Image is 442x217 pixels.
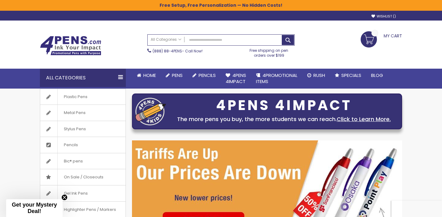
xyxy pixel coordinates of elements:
span: Blog [371,72,383,78]
div: All Categories [40,69,126,87]
span: Plastic Pens [57,89,94,105]
span: Stylus Pens [57,121,92,137]
div: 4PENS 4IMPACT [169,99,399,112]
a: Gel Ink Pens [40,185,126,201]
a: Metal Pens [40,105,126,121]
a: Specials [330,69,366,82]
a: 4Pens4impact [221,69,251,89]
a: Click to Learn More. [337,115,391,123]
span: On Sale / Closeouts [57,169,110,185]
span: Pens [172,72,183,78]
img: four_pen_logo.png [135,97,166,125]
img: 4Pens Custom Pens and Promotional Products [40,36,101,55]
span: 4PROMOTIONAL ITEMS [256,72,297,85]
a: 4PROMOTIONALITEMS [251,69,302,89]
a: Wishlist [371,14,396,19]
a: Home [132,69,161,82]
span: Home [143,72,156,78]
span: Pencils [57,137,84,153]
a: Bic® pens [40,153,126,169]
a: Plastic Pens [40,89,126,105]
a: Pencils [40,137,126,153]
button: Close teaser [61,194,68,200]
span: Get your Mystery Deal! [12,202,57,214]
a: On Sale / Closeouts [40,169,126,185]
span: Rush [313,72,325,78]
span: All Categories [151,37,181,42]
div: Get your Mystery Deal!Close teaser [6,199,63,217]
span: Bic® pens [57,153,89,169]
span: Pencils [199,72,216,78]
a: Pencils [188,69,221,82]
a: Pens [161,69,188,82]
span: Specials [341,72,361,78]
iframe: Google Customer Reviews [391,200,442,217]
span: - Call Now! [153,48,203,54]
span: Metal Pens [57,105,92,121]
a: (888) 88-4PENS [153,48,182,54]
span: 4Pens 4impact [226,72,246,85]
a: All Categories [148,35,184,45]
span: Gel Ink Pens [57,185,94,201]
a: Blog [366,69,388,82]
a: Rush [302,69,330,82]
a: Stylus Pens [40,121,126,137]
div: The more pens you buy, the more students we can reach. [169,115,399,124]
div: Free shipping on pen orders over $199 [243,46,295,58]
